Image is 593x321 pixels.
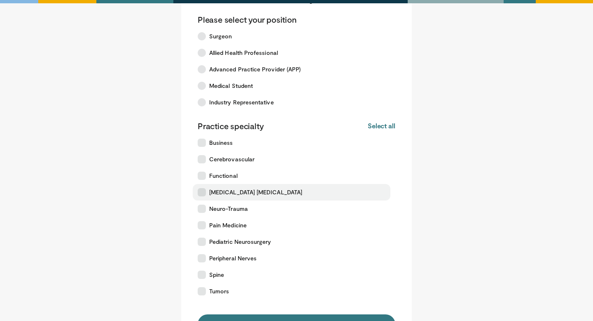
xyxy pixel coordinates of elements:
span: Pain Medicine [209,221,247,229]
span: Surgeon [209,32,232,40]
span: Functional [209,172,238,180]
span: Spine [209,271,224,279]
span: Industry Representative [209,98,274,106]
span: Pediatric Neurosurgery [209,238,271,246]
span: [MEDICAL_DATA] [MEDICAL_DATA] [209,188,302,196]
button: Select all [368,121,395,130]
span: Cerebrovascular [209,155,254,163]
span: Advanced Practice Provider (APP) [209,65,301,73]
p: Please select your position [198,14,296,25]
span: Medical Student [209,82,253,90]
p: Practice specialty [198,120,264,131]
span: Allied Health Professional [209,49,278,57]
span: Tumors [209,287,229,295]
span: Peripheral Nerves [209,254,257,262]
span: Neuro-Trauma [209,205,248,213]
span: Business [209,139,233,147]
